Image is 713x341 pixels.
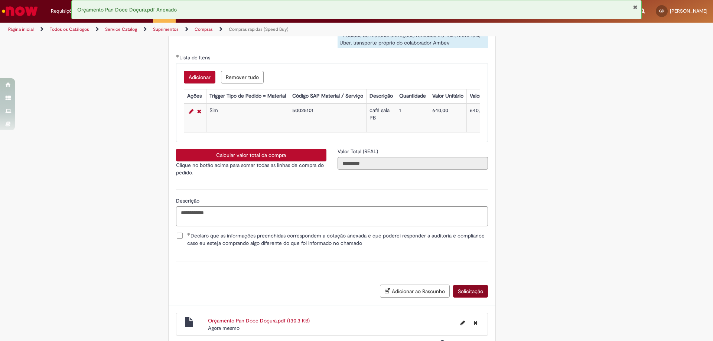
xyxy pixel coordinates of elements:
[396,89,429,103] th: Quantidade
[366,104,396,132] td: café sala PB
[176,149,326,161] button: Calcular valor total da compra
[289,104,366,132] td: 50025101
[453,285,488,298] button: Solicitação
[195,26,213,32] a: Compras
[221,71,264,83] button: Remove all rows for Lista de Itens
[659,9,664,13] span: GD
[229,26,289,32] a: Compras rápidas (Speed Buy)
[6,23,470,36] ul: Trilhas de página
[77,6,177,13] span: Orçamento Pan Doce Doçura.pdf Anexado
[338,148,380,155] label: Somente leitura - Valor Total (REAL)
[153,26,179,32] a: Suprimentos
[206,104,289,132] td: Sim
[289,89,366,103] th: Código SAP Material / Serviço
[176,206,488,226] textarea: Descrição
[208,325,240,331] time: 27/08/2025 17:36:37
[50,26,89,32] a: Todos os Catálogos
[176,161,326,176] p: Clique no botão acima para somar todas as linhas de compra do pedido.
[633,4,638,10] button: Fechar Notificação
[466,104,514,132] td: 640,00
[195,107,203,116] a: Remover linha 1
[179,54,212,61] span: Lista de Itens
[366,89,396,103] th: Descrição
[105,26,137,32] a: Service Catalog
[187,232,488,247] span: Declaro que as informações preenchidas correspondem a cotação anexada e que poderei responder a a...
[670,8,707,14] span: [PERSON_NAME]
[208,325,240,331] span: Agora mesmo
[206,89,289,103] th: Trigger Tipo de Pedido = Material
[1,4,39,19] img: ServiceNow
[429,104,466,132] td: 640,00
[380,285,450,298] button: Adicionar ao Rascunho
[429,89,466,103] th: Valor Unitário
[338,157,488,170] input: Valor Total (REAL)
[176,197,201,204] span: Descrição
[396,104,429,132] td: 1
[466,89,514,103] th: Valor Total Moeda
[469,317,482,329] button: Excluir Orçamento Pan Doce Doçura.pdf
[187,107,195,116] a: Editar Linha 1
[184,89,206,103] th: Ações
[208,317,310,324] a: Orçamento Pan Doce Doçura.pdf (130.3 KB)
[187,233,191,236] span: Obrigatório Preenchido
[8,26,34,32] a: Página inicial
[184,71,215,83] button: Add a row for Lista de Itens
[338,30,488,48] div: - Pedidos de material entregues/retirados via Taxi, Moto taxi, Uber, transporte próprio do colabo...
[456,317,469,329] button: Editar nome de arquivo Orçamento Pan Doce Doçura.pdf
[176,55,179,58] span: Obrigatório Preenchido
[51,7,77,15] span: Requisições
